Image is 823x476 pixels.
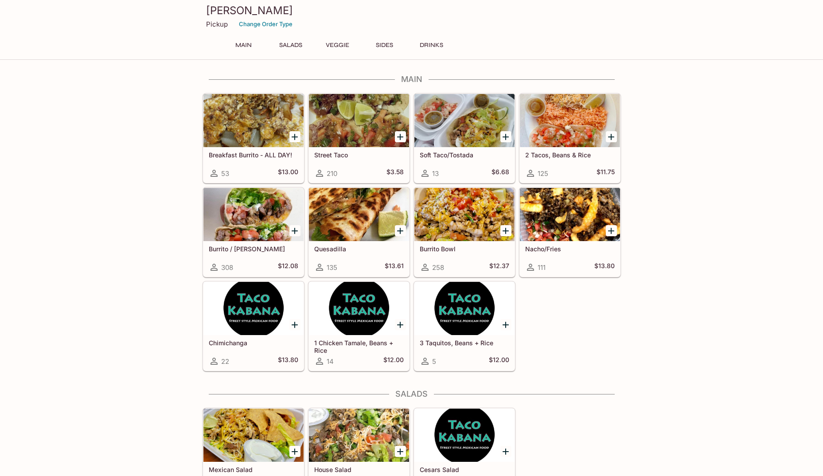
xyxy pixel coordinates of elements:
a: 3 Taquitos, Beans + Rice5$12.00 [414,281,515,371]
h5: Nacho/Fries [525,245,615,253]
a: Chimichanga22$13.80 [203,281,304,371]
span: 210 [327,169,337,178]
h5: House Salad [314,466,404,473]
button: Add Mexican Salad [289,446,300,457]
h5: Chimichanga [209,339,298,347]
div: Mexican Salad [203,409,304,462]
button: Add Cesars Salad [500,446,511,457]
span: 22 [221,357,229,366]
p: Pickup [206,20,228,28]
h5: Quesadilla [314,245,404,253]
h5: $3.58 [386,168,404,179]
button: Add Breakfast Burrito - ALL DAY! [289,131,300,142]
h5: $13.80 [594,262,615,273]
button: Add 3 Taquitos, Beans + Rice [500,319,511,330]
a: Nacho/Fries111$13.80 [519,187,620,277]
button: Add Chimichanga [289,319,300,330]
a: Breakfast Burrito - ALL DAY!53$13.00 [203,94,304,183]
span: 308 [221,263,233,272]
button: Add 2 Tacos, Beans & Rice [606,131,617,142]
h5: Cesars Salad [420,466,509,473]
div: 2 Tacos, Beans & Rice [520,94,620,147]
button: Add House Salad [395,446,406,457]
h5: $12.08 [278,262,298,273]
span: 53 [221,169,229,178]
h5: 3 Taquitos, Beans + Rice [420,339,509,347]
span: 258 [432,263,444,272]
div: Nacho/Fries [520,188,620,241]
button: Salads [271,39,311,51]
div: Burrito Bowl [414,188,515,241]
div: Cesars Salad [414,409,515,462]
span: 14 [327,357,334,366]
h5: $13.80 [278,356,298,367]
button: Sides [365,39,405,51]
div: Burrito / Cali Burrito [203,188,304,241]
button: Add Soft Taco/Tostada [500,131,511,142]
a: Soft Taco/Tostada13$6.68 [414,94,515,183]
button: Add 1 Chicken Tamale, Beans + Rice [395,319,406,330]
a: Street Taco210$3.58 [308,94,410,183]
button: Add Nacho/Fries [606,225,617,236]
button: Add Burrito / Cali Burrito [289,225,300,236]
button: Change Order Type [235,17,296,31]
div: Breakfast Burrito - ALL DAY! [203,94,304,147]
div: 1 Chicken Tamale, Beans + Rice [309,282,409,335]
span: 125 [538,169,548,178]
h5: $6.68 [491,168,509,179]
div: House Salad [309,409,409,462]
span: 111 [538,263,546,272]
h5: $12.00 [383,356,404,367]
div: Chimichanga [203,282,304,335]
a: 1 Chicken Tamale, Beans + Rice14$12.00 [308,281,410,371]
h5: Burrito Bowl [420,245,509,253]
div: Soft Taco/Tostada [414,94,515,147]
h5: Breakfast Burrito - ALL DAY! [209,151,298,159]
h5: Soft Taco/Tostada [420,151,509,159]
button: Veggie [318,39,358,51]
a: 2 Tacos, Beans & Rice125$11.75 [519,94,620,183]
a: Burrito Bowl258$12.37 [414,187,515,277]
span: 5 [432,357,436,366]
h5: $11.75 [597,168,615,179]
h5: Street Taco [314,151,404,159]
button: Add Quesadilla [395,225,406,236]
h5: $12.37 [489,262,509,273]
span: 135 [327,263,337,272]
h5: $12.00 [489,356,509,367]
h5: 1 Chicken Tamale, Beans + Rice [314,339,404,354]
h3: [PERSON_NAME] [206,4,617,17]
h4: Main [203,74,621,84]
a: Quesadilla135$13.61 [308,187,410,277]
span: 13 [432,169,439,178]
h4: Salads [203,389,621,399]
div: 3 Taquitos, Beans + Rice [414,282,515,335]
button: Drinks [412,39,452,51]
button: Add Street Taco [395,131,406,142]
a: Burrito / [PERSON_NAME]308$12.08 [203,187,304,277]
h5: $13.00 [278,168,298,179]
button: Add Burrito Bowl [500,225,511,236]
h5: $13.61 [385,262,404,273]
div: Street Taco [309,94,409,147]
h5: Burrito / [PERSON_NAME] [209,245,298,253]
div: Quesadilla [309,188,409,241]
button: Main [224,39,264,51]
h5: Mexican Salad [209,466,298,473]
h5: 2 Tacos, Beans & Rice [525,151,615,159]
